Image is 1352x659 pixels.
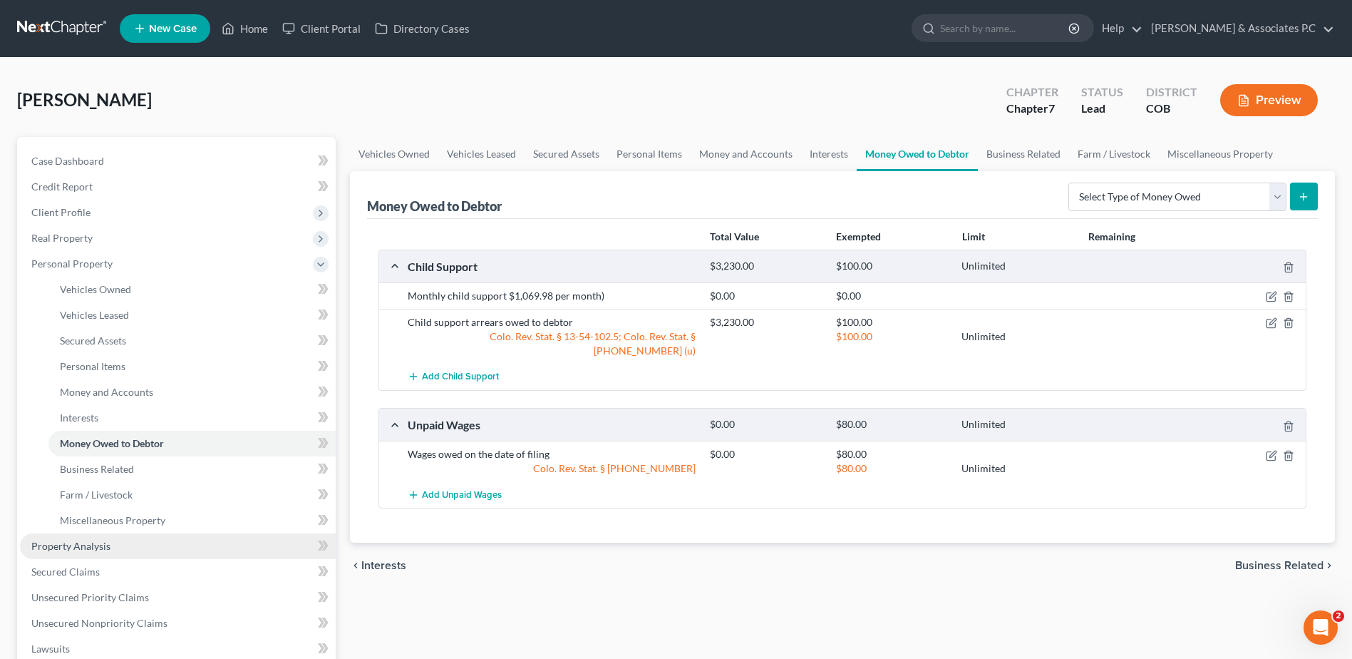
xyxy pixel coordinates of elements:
strong: Remaining [1088,230,1135,242]
div: Colo. Rev. Stat. § 13-54-102.5; Colo. Rev. Stat. § [PHONE_NUMBER] (u) [401,329,703,358]
div: Child support arrears owed to debtor [401,315,703,329]
a: Client Portal [275,16,368,41]
div: $0.00 [829,289,955,303]
div: $0.00 [703,289,829,303]
div: Colo. Rev. Stat. § [PHONE_NUMBER] [401,461,703,476]
strong: Limit [962,230,985,242]
a: Secured Claims [20,559,336,585]
div: Unpaid Wages [401,417,703,432]
div: Unlimited [954,329,1080,344]
a: Business Related [48,456,336,482]
button: Business Related chevron_right [1235,560,1335,571]
a: Help [1095,16,1142,41]
strong: Total Value [710,230,759,242]
div: District [1146,84,1197,101]
a: Personal Items [48,354,336,379]
button: Add Unpaid Wages [408,481,502,508]
a: Secured Assets [525,137,608,171]
a: Business Related [978,137,1069,171]
span: Business Related [60,463,134,475]
div: Unlimited [954,461,1080,476]
a: Property Analysis [20,533,336,559]
span: Vehicles Leased [60,309,129,321]
a: Vehicles Owned [350,137,438,171]
span: [PERSON_NAME] [17,89,152,110]
span: Client Profile [31,206,91,218]
button: Add Child Support [408,364,499,390]
span: Lawsuits [31,643,70,655]
span: Unsecured Priority Claims [31,591,149,603]
div: COB [1146,101,1197,117]
span: Secured Assets [60,334,126,347]
a: Money Owed to Debtor [857,137,978,171]
i: chevron_left [350,560,361,571]
a: Secured Assets [48,328,336,354]
a: Farm / Livestock [48,482,336,508]
div: $80.00 [829,447,955,461]
span: New Case [149,24,197,34]
a: Money and Accounts [48,379,336,405]
span: Farm / Livestock [60,489,133,501]
span: Money and Accounts [60,386,153,398]
a: Farm / Livestock [1069,137,1159,171]
span: Interests [361,560,406,571]
span: Personal Property [31,257,113,270]
a: Vehicles Owned [48,277,336,302]
a: Money and Accounts [691,137,801,171]
a: Personal Items [608,137,691,171]
div: Money Owed to Debtor [367,198,505,215]
span: Add Child Support [422,372,499,383]
div: $80.00 [829,461,955,476]
a: Vehicles Leased [48,302,336,328]
button: Preview [1220,84,1318,116]
a: Interests [48,405,336,431]
span: Property Analysis [31,540,110,552]
a: Home [215,16,275,41]
div: $100.00 [829,260,955,273]
div: Unlimited [954,260,1080,273]
button: chevron_left Interests [350,560,406,571]
div: $3,230.00 [703,260,829,273]
strong: Exempted [836,230,881,242]
div: Status [1081,84,1123,101]
span: Personal Items [60,360,125,372]
a: Unsecured Priority Claims [20,585,336,611]
div: Wages owed on the date of filing [401,447,703,461]
div: Unlimited [954,418,1080,431]
div: Lead [1081,101,1123,117]
div: $80.00 [829,418,955,431]
span: Miscellaneous Property [60,514,165,526]
input: Search by name... [940,15,1070,41]
a: Miscellaneous Property [1159,137,1281,171]
a: Case Dashboard [20,148,336,174]
span: Real Property [31,232,93,244]
div: Chapter [1006,84,1058,101]
span: Business Related [1235,560,1323,571]
a: Credit Report [20,174,336,200]
span: Vehicles Owned [60,283,131,295]
span: 7 [1048,101,1055,115]
div: $3,230.00 [703,315,829,329]
a: Unsecured Nonpriority Claims [20,611,336,636]
a: Miscellaneous Property [48,508,336,533]
span: Money Owed to Debtor [60,437,164,449]
div: Child Support [401,259,703,274]
a: Vehicles Leased [438,137,525,171]
a: Money Owed to Debtor [48,431,336,456]
span: Unsecured Nonpriority Claims [31,617,167,629]
div: Monthly child support $1,069.98 per month) [401,289,703,303]
span: 2 [1333,611,1344,622]
div: $0.00 [703,447,829,461]
span: Add Unpaid Wages [422,489,502,501]
span: Case Dashboard [31,155,104,167]
div: $100.00 [829,329,955,344]
span: Credit Report [31,180,93,193]
span: Secured Claims [31,566,100,578]
div: $0.00 [703,418,829,431]
a: Directory Cases [368,16,477,41]
a: [PERSON_NAME] & Associates P.C [1144,16,1334,41]
div: $100.00 [829,315,955,329]
span: Interests [60,412,98,424]
div: Chapter [1006,101,1058,117]
i: chevron_right [1323,560,1335,571]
